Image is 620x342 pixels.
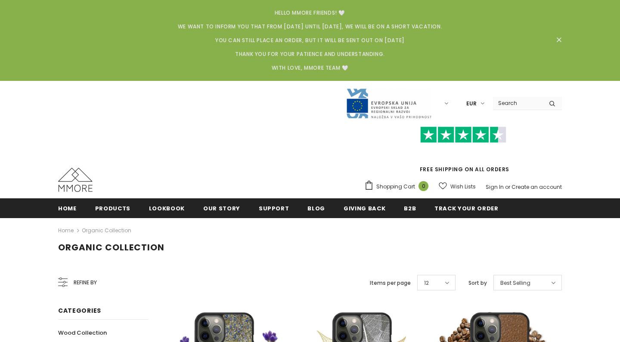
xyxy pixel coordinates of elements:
[95,204,130,213] span: Products
[58,198,77,218] a: Home
[466,99,477,108] span: EUR
[149,204,185,213] span: Lookbook
[58,168,93,192] img: MMORE Cases
[439,179,476,194] a: Wish Lists
[69,50,551,59] p: Thank you for your patience and understanding.
[364,143,562,165] iframe: Customer reviews powered by Trustpilot
[307,204,325,213] span: Blog
[370,279,411,287] label: Items per page
[69,36,551,45] p: You can still place an order, but it will be sent out on [DATE]
[364,130,562,173] span: FREE SHIPPING ON ALL ORDERS
[344,204,385,213] span: Giving back
[468,279,487,287] label: Sort by
[259,204,289,213] span: support
[424,279,429,287] span: 12
[69,64,551,72] p: With Love, MMORE Team 🤍
[203,198,240,218] a: Our Story
[307,198,325,218] a: Blog
[500,279,530,287] span: Best Selling
[149,198,185,218] a: Lookbook
[505,183,510,191] span: or
[346,88,432,119] img: Javni Razpis
[69,22,551,31] p: We want to inform you that from [DATE] until [DATE], we will be on a short vacation.
[418,181,428,191] span: 0
[58,306,101,315] span: Categories
[364,180,433,193] a: Shopping Cart 0
[58,325,107,340] a: Wood Collection
[404,204,416,213] span: B2B
[344,198,385,218] a: Giving back
[203,204,240,213] span: Our Story
[420,126,506,143] img: Trust Pilot Stars
[404,198,416,218] a: B2B
[434,198,498,218] a: Track your order
[58,204,77,213] span: Home
[82,227,131,234] a: Organic Collection
[450,182,476,191] span: Wish Lists
[434,204,498,213] span: Track your order
[259,198,289,218] a: support
[486,183,504,191] a: Sign In
[58,241,164,253] span: Organic Collection
[95,198,130,218] a: Products
[376,182,415,191] span: Shopping Cart
[58,225,74,236] a: Home
[493,97,542,109] input: Search Site
[512,183,562,191] a: Create an account
[58,329,107,337] span: Wood Collection
[346,99,432,107] a: Javni Razpis
[74,278,97,287] span: Refine by
[69,9,551,17] p: Hello MMORE Friends! 🤍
